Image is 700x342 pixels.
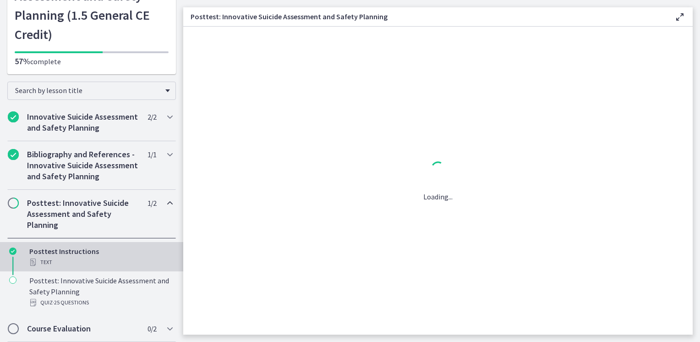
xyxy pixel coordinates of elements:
i: Completed [8,111,19,122]
h2: Bibliography and References - Innovative Suicide Assessment and Safety Planning [27,149,139,182]
h2: Innovative Suicide Assessment and Safety Planning [27,111,139,133]
div: 1 [423,159,453,180]
span: Search by lesson title [15,86,161,95]
i: Completed [8,149,19,160]
div: Text [29,257,172,268]
span: 57% [15,56,30,66]
h2: Course Evaluation [27,323,139,334]
div: Search by lesson title [7,82,176,100]
p: complete [15,56,169,67]
span: 2 / 2 [148,111,156,122]
div: Posttest Instructions [29,246,172,268]
span: 1 / 1 [148,149,156,160]
span: 1 / 2 [148,198,156,209]
div: Quiz [29,297,172,308]
h3: Posttest: Innovative Suicide Assessment and Safety Planning [191,11,660,22]
i: Completed [9,248,16,255]
div: Posttest: Innovative Suicide Assessment and Safety Planning [29,275,172,308]
span: 0 / 2 [148,323,156,334]
h2: Posttest: Innovative Suicide Assessment and Safety Planning [27,198,139,231]
p: Loading... [423,191,453,202]
span: · 25 Questions [53,297,89,308]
